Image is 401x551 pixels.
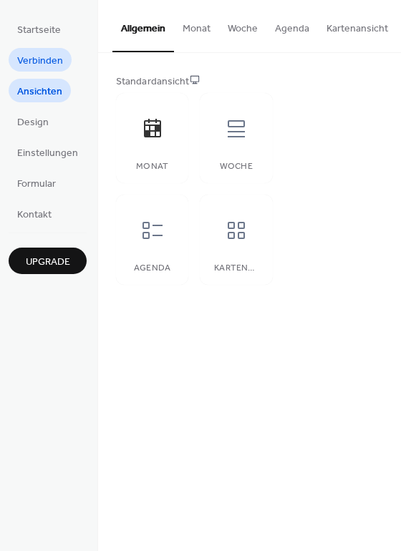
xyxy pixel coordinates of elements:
span: Design [17,115,49,130]
a: Verbinden [9,48,72,72]
div: Kartenansicht [214,263,258,273]
span: Verbinden [17,54,63,69]
span: Formular [17,177,56,192]
span: Kontakt [17,208,52,223]
button: Upgrade [9,248,87,274]
a: Kontakt [9,202,60,225]
div: Standardansicht [116,74,380,89]
a: Startseite [9,17,69,41]
div: Agenda [130,263,174,273]
div: Woche [214,162,258,172]
a: Formular [9,171,64,195]
a: Ansichten [9,79,71,102]
span: Upgrade [26,255,70,270]
a: Einstellungen [9,140,87,164]
span: Ansichten [17,84,62,99]
span: Startseite [17,23,61,38]
span: Einstellungen [17,146,78,161]
a: Design [9,109,57,133]
div: Monat [130,162,174,172]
